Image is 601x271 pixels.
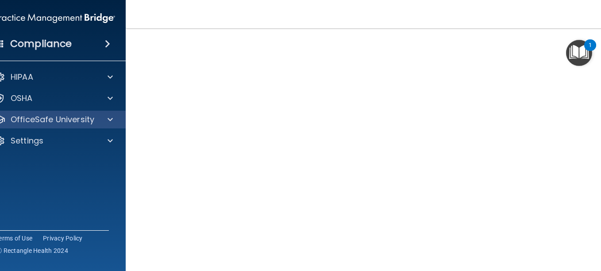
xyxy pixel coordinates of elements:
p: OfficeSafe University [11,114,94,125]
a: Privacy Policy [43,234,83,243]
div: 1 [589,45,592,57]
p: Settings [11,135,43,146]
p: HIPAA [11,72,33,82]
button: Open Resource Center, 1 new notification [566,40,592,66]
h4: Compliance [10,38,72,50]
p: OSHA [11,93,33,104]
